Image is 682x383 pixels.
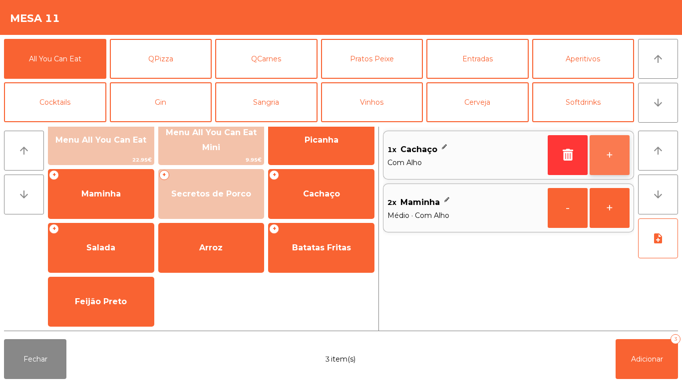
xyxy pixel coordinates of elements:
[159,155,264,165] span: 9.95€
[532,82,635,122] button: Softdrinks
[215,82,318,122] button: Sangria
[269,224,279,234] span: +
[171,189,251,198] span: Secretos de Porco
[4,39,106,79] button: All You Can Eat
[400,142,437,157] span: Cachaço
[110,82,212,122] button: Gin
[671,334,681,344] div: 3
[305,135,339,145] span: Picanha
[652,189,664,200] i: arrow_downward
[387,195,396,210] span: 2x
[638,39,678,79] button: arrow_upward
[10,11,60,26] h4: Mesa 11
[590,188,630,228] button: +
[86,243,115,252] span: Salada
[387,210,544,221] span: Médio · Com Alho
[18,189,30,200] i: arrow_downward
[426,82,529,122] button: Cerveja
[48,329,374,338] span: Extra
[4,339,66,379] button: Fechar
[4,175,44,214] button: arrow_downward
[325,354,330,365] span: 3
[590,135,630,175] button: +
[199,243,223,252] span: Arroz
[292,243,351,252] span: Batatas Fritas
[4,82,106,122] button: Cocktails
[321,82,423,122] button: Vinhos
[638,218,678,258] button: note_add
[652,145,664,157] i: arrow_upward
[400,195,440,210] span: Maminha
[638,83,678,123] button: arrow_downward
[49,224,59,234] span: +
[75,297,127,306] span: Feijão Preto
[387,142,396,157] span: 1x
[331,354,355,365] span: item(s)
[4,131,44,171] button: arrow_upward
[303,189,340,198] span: Cachaço
[215,39,318,79] button: QCarnes
[269,170,279,180] span: +
[638,131,678,171] button: arrow_upward
[49,170,59,180] span: +
[532,39,635,79] button: Aperitivos
[81,189,121,198] span: Maminha
[159,170,169,180] span: +
[652,97,664,109] i: arrow_downward
[548,188,588,228] button: -
[110,39,212,79] button: QPizza
[387,157,544,168] span: Com Alho
[48,155,154,165] span: 22.95€
[55,135,146,145] span: Menu All You Can Eat
[638,175,678,214] button: arrow_downward
[426,39,529,79] button: Entradas
[652,53,664,65] i: arrow_upward
[321,39,423,79] button: Pratos Peixe
[631,355,663,364] span: Adicionar
[652,232,664,244] i: note_add
[18,145,30,157] i: arrow_upward
[616,339,678,379] button: Adicionar3
[166,128,257,152] span: Menu All You Can Eat Mini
